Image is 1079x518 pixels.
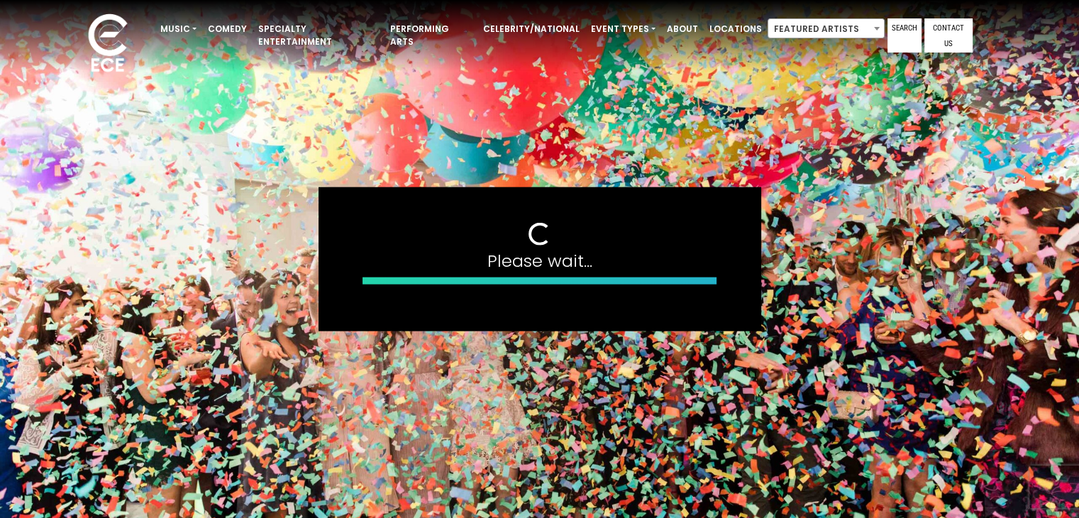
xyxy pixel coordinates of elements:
span: Featured Artists [768,18,885,38]
a: Event Types [585,17,661,41]
a: Search [887,18,922,53]
span: Featured Artists [768,19,884,39]
a: About [661,17,704,41]
a: Celebrity/National [477,17,585,41]
h4: Please wait... [363,251,717,272]
a: Locations [704,17,768,41]
a: Music [155,17,202,41]
a: Contact Us [924,18,973,53]
a: Performing Arts [384,17,477,54]
a: Comedy [202,17,253,41]
img: ece_new_logo_whitev2-1.png [72,10,143,79]
a: Specialty Entertainment [253,17,384,54]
